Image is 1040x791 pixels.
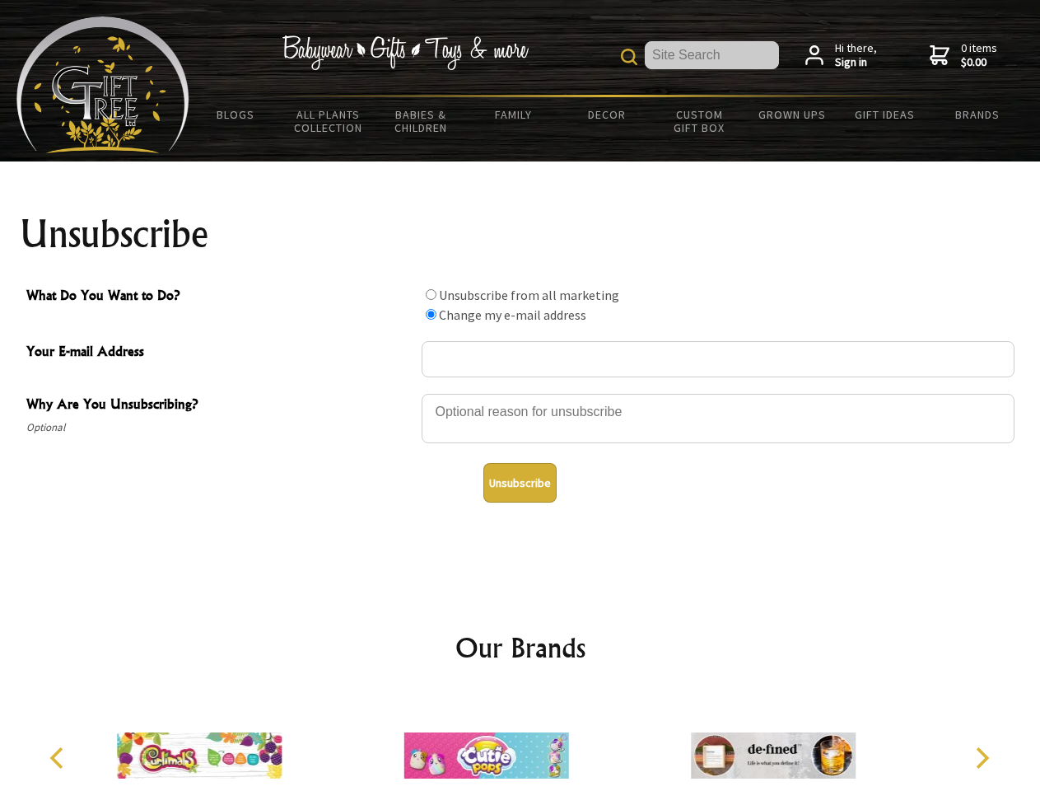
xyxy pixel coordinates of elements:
input: Your E-mail Address [422,341,1014,377]
input: Site Search [645,41,779,69]
label: Unsubscribe from all marketing [439,287,619,303]
strong: $0.00 [961,55,997,70]
span: Optional [26,418,413,438]
label: Change my e-mail address [439,307,586,323]
img: Babywear - Gifts - Toys & more [282,35,529,70]
a: All Plants Collection [282,97,375,145]
img: Babyware - Gifts - Toys and more... [16,16,189,153]
span: Why Are You Unsubscribing? [26,394,413,418]
a: Decor [560,97,653,132]
a: BLOGS [189,97,282,132]
span: What Do You Want to Do? [26,285,413,309]
h1: Unsubscribe [20,214,1021,254]
button: Previous [41,740,77,776]
img: product search [621,49,637,65]
strong: Sign in [835,55,877,70]
span: Your E-mail Address [26,341,413,365]
a: Brands [931,97,1024,132]
button: Next [963,740,1000,776]
a: Grown Ups [745,97,838,132]
a: Hi there,Sign in [805,41,877,70]
button: Unsubscribe [483,463,557,503]
span: 0 items [961,40,997,70]
input: What Do You Want to Do? [426,289,436,300]
a: Gift Ideas [838,97,931,132]
input: What Do You Want to Do? [426,309,436,320]
a: 0 items$0.00 [930,41,997,70]
textarea: Why Are You Unsubscribing? [422,394,1014,443]
a: Family [468,97,561,132]
h2: Our Brands [33,628,1008,667]
span: Hi there, [835,41,877,70]
a: Babies & Children [375,97,468,145]
a: Custom Gift Box [653,97,746,145]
